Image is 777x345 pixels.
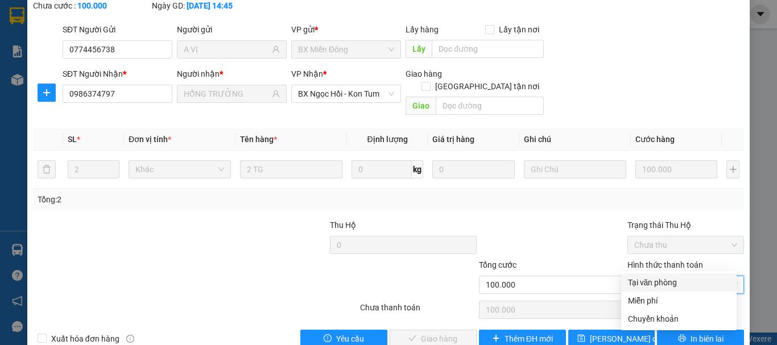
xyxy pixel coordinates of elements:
[432,40,544,58] input: Dọc đường
[406,40,432,58] span: Lấy
[126,335,134,343] span: info-circle
[47,332,124,345] span: Xuất hóa đơn hàng
[590,332,698,345] span: [PERSON_NAME] chuyển hoàn
[359,301,478,321] div: Chưa thanh toán
[635,135,675,144] span: Cước hàng
[38,193,301,206] div: Tổng: 2
[627,260,703,269] label: Hình thức thanh toán
[431,80,544,93] span: [GEOGRAPHIC_DATA] tận nơi
[63,68,172,80] div: SĐT Người Nhận
[577,334,585,343] span: save
[432,160,514,178] input: 0
[406,97,436,115] span: Giao
[129,135,171,144] span: Đơn vị tính
[38,84,56,102] button: plus
[628,313,730,325] div: Chuyển khoản
[9,61,26,73] span: CR :
[412,160,423,178] span: kg
[68,135,77,144] span: SL
[97,10,189,37] div: VP [PERSON_NAME]
[77,1,107,10] b: 100.000
[505,332,553,345] span: Thêm ĐH mới
[10,37,89,53] div: 0987010581
[9,60,91,73] div: 50.000
[367,135,407,144] span: Định lượng
[177,23,287,36] div: Người gửi
[678,334,686,343] span: printer
[406,25,439,34] span: Lấy hàng
[436,97,544,115] input: Dọc đường
[38,160,56,178] button: delete
[432,135,474,144] span: Giá trị hàng
[240,135,277,144] span: Tên hàng
[184,88,270,100] input: Tên người nhận
[10,80,189,94] div: Tên hàng: TC ( : 1 )
[97,37,189,53] div: 0937020410
[627,219,744,231] div: Trạng thái Thu Hộ
[298,85,394,102] span: BX Ngọc Hồi - Kon Tum
[272,90,280,98] span: user
[240,160,342,178] input: VD: Bàn, Ghế
[628,276,730,289] div: Tại văn phòng
[10,10,89,37] div: BX Ngọc Hồi - Kon Tum
[272,45,280,53] span: user
[184,43,270,56] input: Tên người gửi
[634,236,737,253] span: Chưa thu
[519,128,631,151] th: Ghi chú
[92,79,107,95] span: SL
[330,221,356,230] span: Thu Hộ
[628,294,730,307] div: Miễn phí
[494,23,544,36] span: Lấy tận nơi
[479,260,516,269] span: Tổng cước
[492,334,500,343] span: plus
[38,88,55,97] span: plus
[291,23,401,36] div: VP gửi
[135,161,224,178] span: Khác
[291,69,323,78] span: VP Nhận
[187,1,233,10] b: [DATE] 14:45
[177,68,287,80] div: Người nhận
[406,69,442,78] span: Giao hàng
[10,11,27,23] span: Gửi:
[635,160,717,178] input: 0
[336,332,364,345] span: Yêu cầu
[97,11,125,23] span: Nhận:
[63,23,172,36] div: SĐT Người Gửi
[524,160,626,178] input: Ghi Chú
[298,41,394,58] span: BX Miền Đông
[324,334,332,343] span: exclamation-circle
[726,160,739,178] button: plus
[691,332,724,345] span: In biên lai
